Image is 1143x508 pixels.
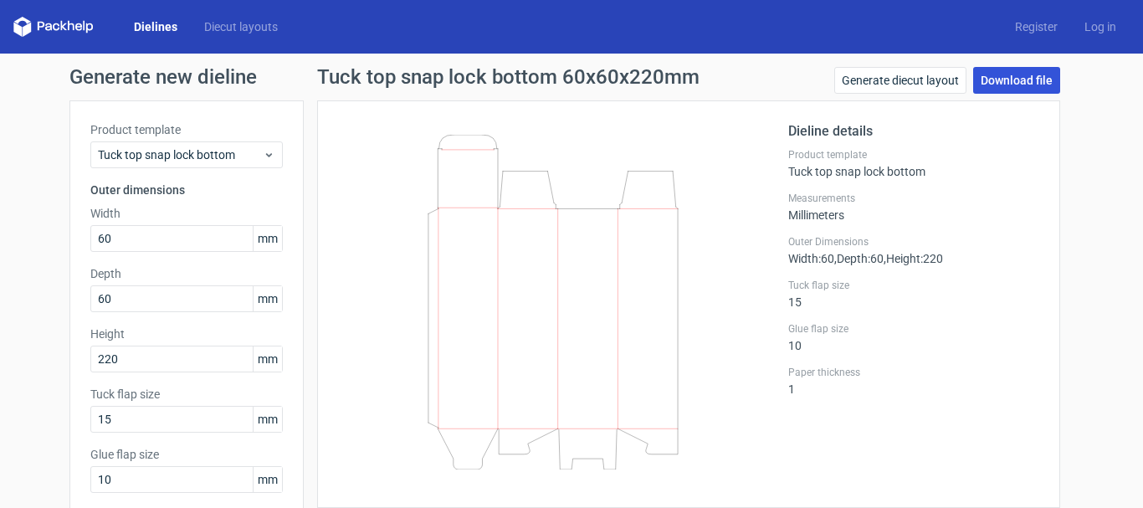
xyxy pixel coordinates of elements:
[253,407,282,432] span: mm
[788,366,1039,379] label: Paper thickness
[788,192,1039,205] label: Measurements
[90,205,283,222] label: Width
[317,67,700,87] h1: Tuck top snap lock bottom 60x60x220mm
[788,322,1039,336] label: Glue flap size
[788,322,1039,352] div: 10
[788,366,1039,396] div: 1
[1002,18,1071,35] a: Register
[788,279,1039,309] div: 15
[253,346,282,372] span: mm
[884,252,943,265] span: , Height : 220
[788,279,1039,292] label: Tuck flap size
[90,121,283,138] label: Product template
[253,226,282,251] span: mm
[90,182,283,198] h3: Outer dimensions
[834,67,966,94] a: Generate diecut layout
[788,252,834,265] span: Width : 60
[973,67,1060,94] a: Download file
[1071,18,1130,35] a: Log in
[788,121,1039,141] h2: Dieline details
[90,265,283,282] label: Depth
[69,67,1074,87] h1: Generate new dieline
[98,146,263,163] span: Tuck top snap lock bottom
[834,252,884,265] span: , Depth : 60
[90,446,283,463] label: Glue flap size
[253,467,282,492] span: mm
[788,192,1039,222] div: Millimeters
[788,235,1039,249] label: Outer Dimensions
[90,326,283,342] label: Height
[191,18,291,35] a: Diecut layouts
[788,148,1039,178] div: Tuck top snap lock bottom
[120,18,191,35] a: Dielines
[253,286,282,311] span: mm
[90,386,283,403] label: Tuck flap size
[788,148,1039,162] label: Product template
